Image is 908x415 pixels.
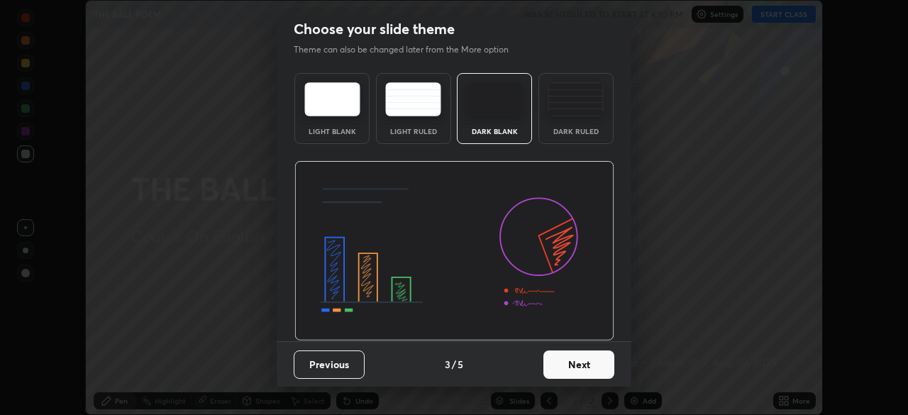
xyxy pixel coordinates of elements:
img: darkThemeBanner.d06ce4a2.svg [294,161,614,341]
div: Dark Blank [466,128,523,135]
div: Dark Ruled [548,128,604,135]
img: darkRuledTheme.de295e13.svg [548,82,604,116]
button: Previous [294,350,365,379]
button: Next [543,350,614,379]
img: lightTheme.e5ed3b09.svg [304,82,360,116]
p: Theme can also be changed later from the More option [294,43,524,56]
img: lightRuledTheme.5fabf969.svg [385,82,441,116]
img: darkTheme.f0cc69e5.svg [467,82,523,116]
h4: / [452,357,456,372]
div: Light Ruled [385,128,442,135]
h4: 5 [458,357,463,372]
div: Light Blank [304,128,360,135]
h4: 3 [445,357,450,372]
h2: Choose your slide theme [294,20,455,38]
